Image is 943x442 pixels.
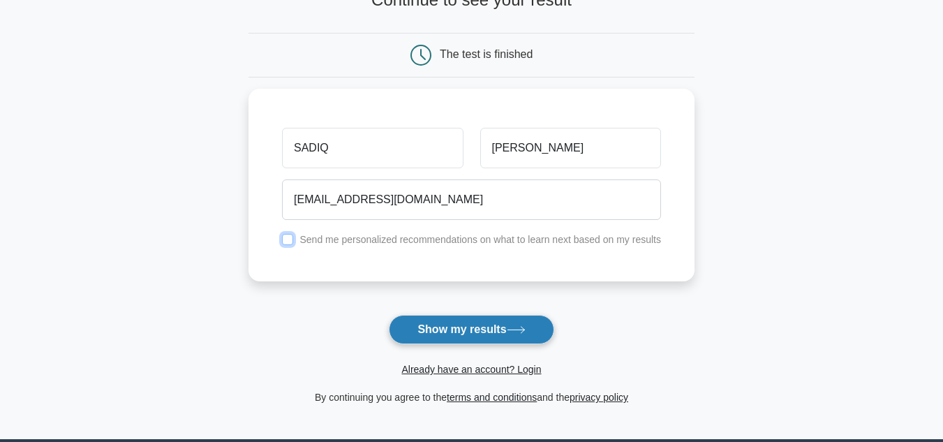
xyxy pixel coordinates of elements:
[401,364,541,375] a: Already have an account? Login
[570,392,628,403] a: privacy policy
[447,392,537,403] a: terms and conditions
[440,48,533,60] div: The test is finished
[282,179,661,220] input: Email
[240,389,703,406] div: By continuing you agree to the and the
[282,128,463,168] input: First name
[480,128,661,168] input: Last name
[299,234,661,245] label: Send me personalized recommendations on what to learn next based on my results
[389,315,554,344] button: Show my results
